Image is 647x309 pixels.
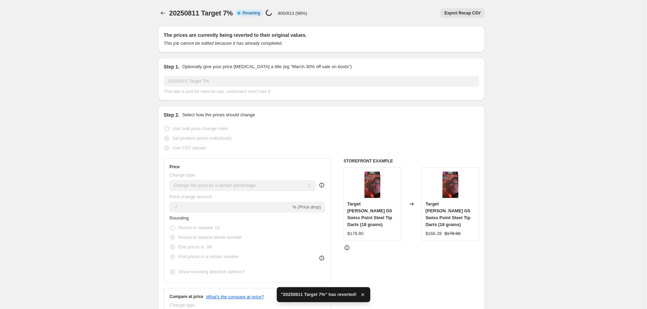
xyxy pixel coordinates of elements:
span: "20250811 Target 7%" has reverted! [281,291,357,298]
h6: STOREFRONT EXAMPLE [343,158,479,164]
span: This title is just for internal use, customers won't see it [164,89,270,94]
h2: Step 2. [164,111,179,118]
span: Price change amount [169,194,212,199]
button: Price change jobs [158,8,168,18]
span: Target [PERSON_NAME] G5 Swiss Point Steel Tip Darts (18 grams) [347,201,392,227]
img: d3153-pack_80x.jpg [437,171,464,199]
span: Round to nearest .01 [178,225,220,230]
span: Show rounding direction options? [178,269,244,274]
span: End prices in a certain number [178,254,239,259]
input: -15 [169,202,291,213]
span: Export Recap CSV [445,10,481,16]
i: This job cannot be edited because it has already completed. [164,41,283,46]
div: $178.80 [347,230,363,237]
strike: $178.80 [445,230,461,237]
div: $166.28 [426,230,442,237]
span: Target [PERSON_NAME] G5 Swiss Point Steel Tip Darts (18 grams) [426,201,471,227]
div: help [318,182,325,189]
h3: Price [169,164,179,170]
p: Optionally give your price [MEDICAL_DATA] a title (eg "March 30% off sale on boots") [182,63,352,70]
span: Set product prices individually [173,136,232,141]
h2: Step 1. [164,63,179,70]
p: Select how the prices should change [182,111,255,118]
span: Use bulk price change rules [173,126,228,131]
span: Rounding [169,215,189,221]
span: 20250811 Target 7% [169,9,233,17]
button: What's the compare at price? [206,294,264,299]
h3: Compare at price [169,294,203,299]
img: d3153-pack_80x.jpg [359,171,386,199]
span: Change type [169,172,195,178]
span: Use CSV upload [173,145,206,150]
span: % (Price drop) [292,204,321,210]
button: Export Recap CSV [440,8,485,18]
h2: The prices are currently being reverted to their original values. [164,32,479,39]
span: Round to nearest whole number [178,235,242,240]
input: 30% off holiday sale [164,76,479,87]
span: End prices in .99 [178,244,212,249]
span: Reverting [242,10,260,16]
span: Change type [169,302,195,308]
p: 800/813 (98%) [278,11,307,16]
